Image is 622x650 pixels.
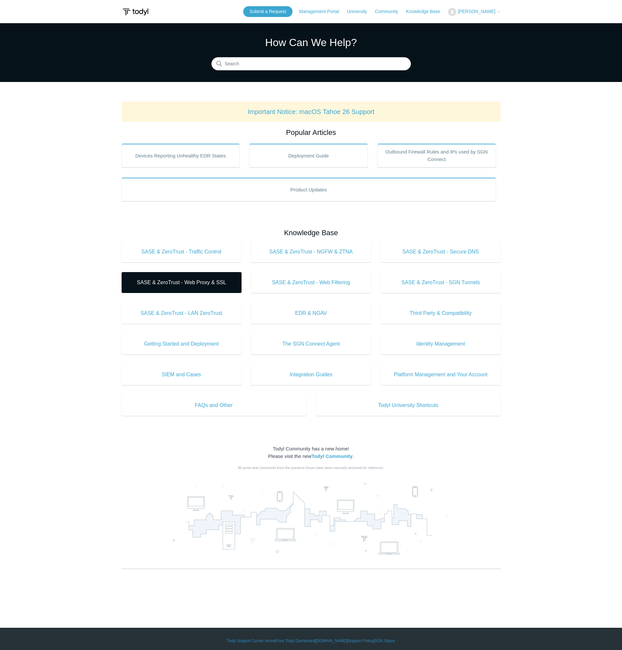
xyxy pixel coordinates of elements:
[251,364,371,385] a: Integration Guides
[122,638,501,644] div: | | | |
[326,401,491,409] span: Todyl University Shortcuts
[448,8,500,16] button: [PERSON_NAME]
[122,445,501,460] div: Todyl Community has a new home! Please visit the new .
[249,144,368,167] a: Deployment Guide
[131,279,232,286] span: SASE & ZeroTrust - Web Proxy & SSL
[381,333,501,354] a: Identity Management
[122,303,242,324] a: SASE & ZeroTrust - LAN ZeroTrust
[251,333,371,354] a: The SGN Connect Agent
[261,279,361,286] span: SASE & ZeroTrust - Web Filtering
[347,8,373,15] a: University
[406,8,447,15] a: Knowledge Base
[391,248,491,256] span: SASE & ZeroTrust - Secure DNS
[316,638,347,644] a: [DOMAIN_NAME]
[227,638,275,644] a: Todyl Support Center Home
[122,364,242,385] a: SIEM and Cases
[381,303,501,324] a: Third Party & Compatibility
[375,8,405,15] a: Community
[348,638,373,644] a: Support Policy
[131,340,232,348] span: Getting Started and Deployment
[131,248,232,256] span: SASE & ZeroTrust - Traffic Control
[122,333,242,354] a: Getting Started and Deployment
[458,9,495,14] span: [PERSON_NAME]
[261,309,361,317] span: EDR & NGAV
[251,303,371,324] a: EDR & NGAV
[248,108,375,115] a: Important Notice: macOS Tahoe 26 Support
[131,309,232,317] span: SASE & ZeroTrust - LAN ZeroTrust
[381,272,501,293] a: SASE & ZeroTrust - SGN Tunnels
[131,371,232,379] span: SIEM and Cases
[122,144,240,167] a: Devices Reporting Unhealthy EDR States
[381,364,501,385] a: Platform Management and Your Account
[378,144,496,167] a: Outbound Firewall Rules and IPs used by SGN Connect
[311,453,353,459] a: Todyl Community
[211,35,411,50] h1: How Can We Help?
[122,272,242,293] a: SASE & ZeroTrust - Web Proxy & SSL
[391,340,491,348] span: Identity Management
[122,227,501,238] h2: Knowledge Base
[261,371,361,379] span: Integration Guides
[122,6,149,18] img: Todyl Support Center Help Center home page
[391,309,491,317] span: Third Party & Compatibility
[243,6,293,17] a: Submit a Request
[261,248,361,256] span: SASE & ZeroTrust - NGFW & ZTNA
[261,340,361,348] span: The SGN Connect Agent
[391,371,491,379] span: Platform Management and Your Account
[122,465,501,471] div: All posts and comments from the previous forum have been securely archived for reference.
[251,272,371,293] a: SASE & ZeroTrust - Web Filtering
[391,279,491,286] span: SASE & ZeroTrust - SGN Tunnels
[381,241,501,262] a: SASE & ZeroTrust - Secure DNS
[375,638,395,644] a: SGN Status
[122,241,242,262] a: SASE & ZeroTrust - Traffic Control
[251,241,371,262] a: SASE & ZeroTrust - NGFW & ZTNA
[122,178,496,201] a: Product Updates
[131,401,296,409] span: FAQs and Other
[276,638,314,644] a: Your Todyl Dashboard
[211,57,411,71] input: Search
[122,395,306,416] a: FAQs and Other
[122,127,501,138] h2: Popular Articles
[299,8,345,15] a: Management Portal
[316,395,501,416] a: Todyl University Shortcuts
